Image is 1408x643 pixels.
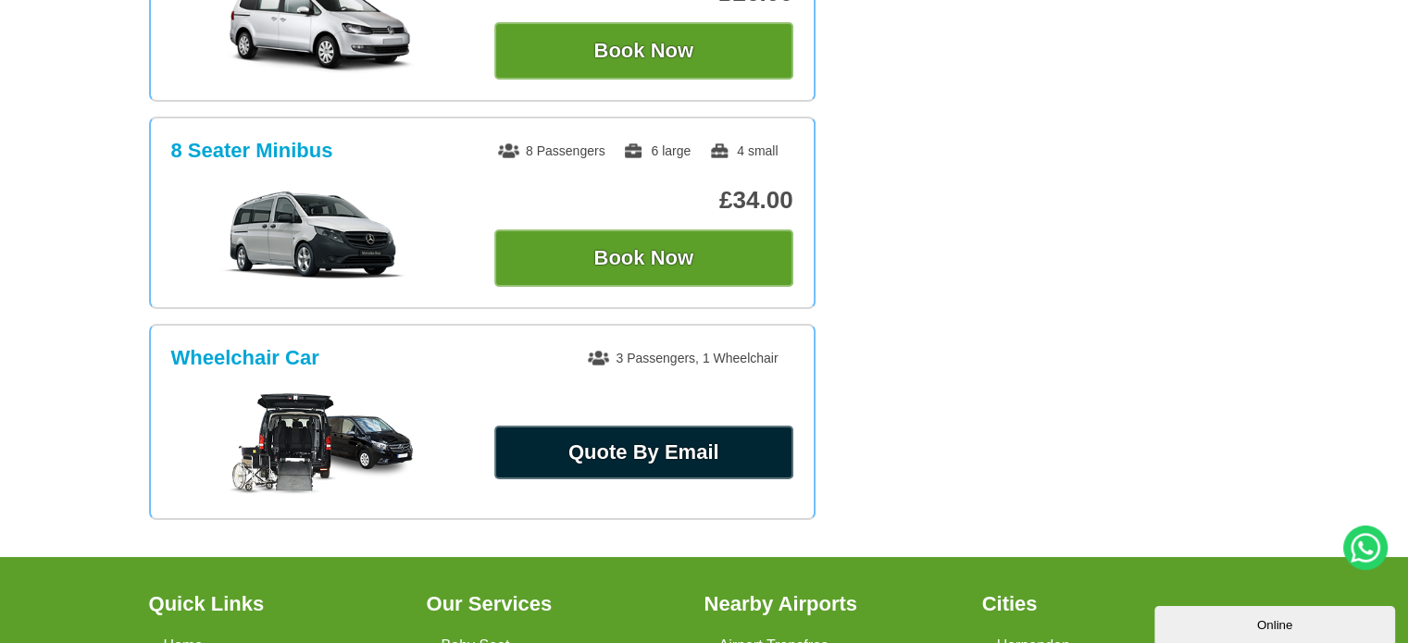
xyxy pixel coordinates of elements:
button: Book Now [494,22,793,80]
span: 3 Passengers, 1 Wheelchair [588,351,778,365]
h3: 8 Seater Minibus [171,139,333,163]
h3: Nearby Airports [704,594,960,614]
h3: Quick Links [149,594,405,614]
p: £34.00 [494,186,793,215]
img: Wheelchair Car [228,393,413,495]
span: 4 small [709,143,778,158]
h3: Cities [982,594,1238,614]
h3: Wheelchair Car [171,346,319,370]
span: 8 Passengers [498,143,605,158]
span: 6 large [623,143,691,158]
h3: Our Services [427,594,682,614]
img: 8 Seater Minibus [181,189,459,281]
a: Quote By Email [494,426,793,479]
button: Book Now [494,229,793,287]
iframe: chat widget [1154,602,1399,643]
